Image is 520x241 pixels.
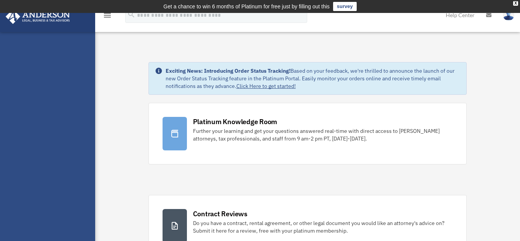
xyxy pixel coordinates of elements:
[236,83,296,89] a: Click Here to get started!
[193,127,453,142] div: Further your learning and get your questions answered real-time with direct access to [PERSON_NAM...
[3,9,72,24] img: Anderson Advisors Platinum Portal
[127,10,136,19] i: search
[193,209,247,219] div: Contract Reviews
[193,117,278,126] div: Platinum Knowledge Room
[103,11,112,20] i: menu
[166,67,290,74] strong: Exciting News: Introducing Order Status Tracking!
[503,10,514,21] img: User Pic
[513,1,518,6] div: close
[193,219,453,235] div: Do you have a contract, rental agreement, or other legal document you would like an attorney's ad...
[103,13,112,20] a: menu
[166,67,461,90] div: Based on your feedback, we're thrilled to announce the launch of our new Order Status Tracking fe...
[148,103,467,164] a: Platinum Knowledge Room Further your learning and get your questions answered real-time with dire...
[333,2,357,11] a: survey
[163,2,330,11] div: Get a chance to win 6 months of Platinum for free just by filling out this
